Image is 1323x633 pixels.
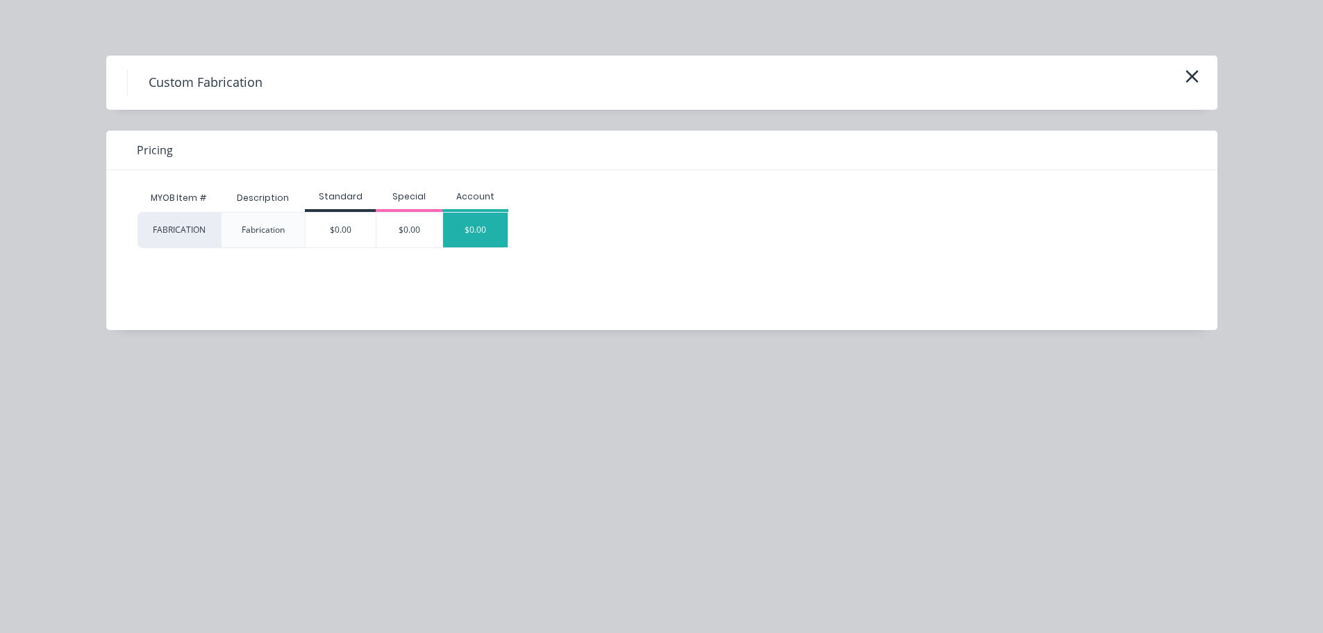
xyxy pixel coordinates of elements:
div: FABRICATION [138,212,221,248]
div: $0.00 [443,213,508,247]
div: Description [226,181,300,215]
div: Standard [305,190,376,203]
div: $0.00 [376,213,442,247]
h4: Custom Fabrication [127,69,283,96]
div: MYOB Item # [138,184,221,212]
span: Pricing [137,142,173,158]
div: Special [376,190,442,203]
div: Fabrication [242,224,285,236]
div: $0.00 [306,213,376,247]
div: Account [442,190,509,203]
